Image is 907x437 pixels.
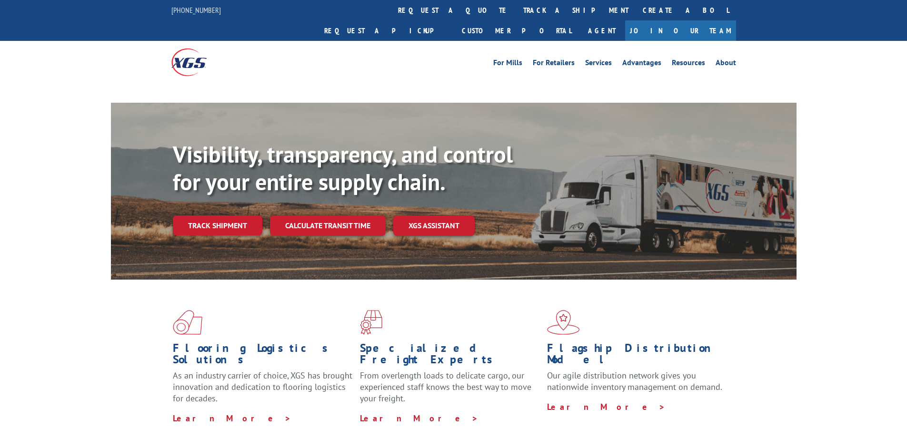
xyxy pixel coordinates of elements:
[173,215,262,235] a: Track shipment
[533,59,575,69] a: For Retailers
[493,59,522,69] a: For Mills
[585,59,612,69] a: Services
[173,342,353,370] h1: Flooring Logistics Solutions
[270,215,386,236] a: Calculate transit time
[393,215,475,236] a: XGS ASSISTANT
[622,59,661,69] a: Advantages
[625,20,736,41] a: Join Our Team
[360,342,540,370] h1: Specialized Freight Experts
[173,139,513,196] b: Visibility, transparency, and control for your entire supply chain.
[716,59,736,69] a: About
[547,401,666,412] a: Learn More >
[173,310,202,335] img: xgs-icon-total-supply-chain-intelligence-red
[173,370,352,404] span: As an industry carrier of choice, XGS has brought innovation and dedication to flooring logistics...
[360,370,540,412] p: From overlength loads to delicate cargo, our experienced staff knows the best way to move your fr...
[171,5,221,15] a: [PHONE_NUMBER]
[317,20,455,41] a: Request a pickup
[173,413,291,424] a: Learn More >
[360,310,382,335] img: xgs-icon-focused-on-flooring-red
[455,20,578,41] a: Customer Portal
[547,310,580,335] img: xgs-icon-flagship-distribution-model-red
[578,20,625,41] a: Agent
[672,59,705,69] a: Resources
[360,413,478,424] a: Learn More >
[547,342,727,370] h1: Flagship Distribution Model
[547,370,722,392] span: Our agile distribution network gives you nationwide inventory management on demand.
